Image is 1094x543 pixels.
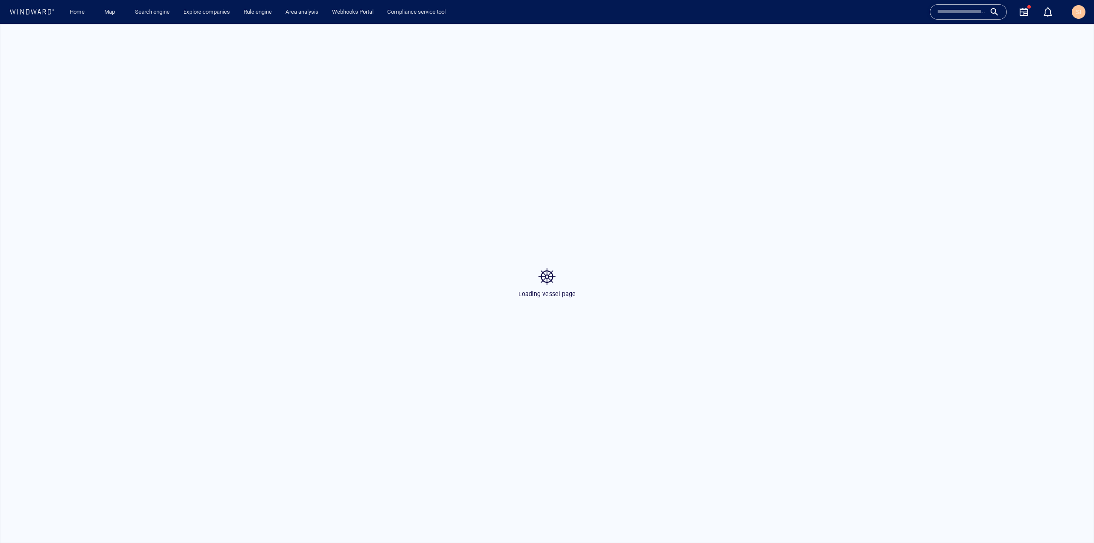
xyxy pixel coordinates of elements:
a: Compliance service tool [384,5,449,20]
a: Explore companies [180,5,233,20]
a: Home [66,5,88,20]
button: SI [1070,3,1087,21]
iframe: Chat [1058,505,1088,537]
a: Webhooks Portal [329,5,377,20]
div: Notification center [1043,7,1053,17]
a: Map [101,5,121,20]
button: Home [63,5,91,20]
a: Area analysis [282,5,322,20]
span: SI [1076,9,1081,15]
a: Rule engine [240,5,275,20]
p: Loading vessel page [518,288,576,299]
a: Search engine [132,5,173,20]
button: Map [97,5,125,20]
